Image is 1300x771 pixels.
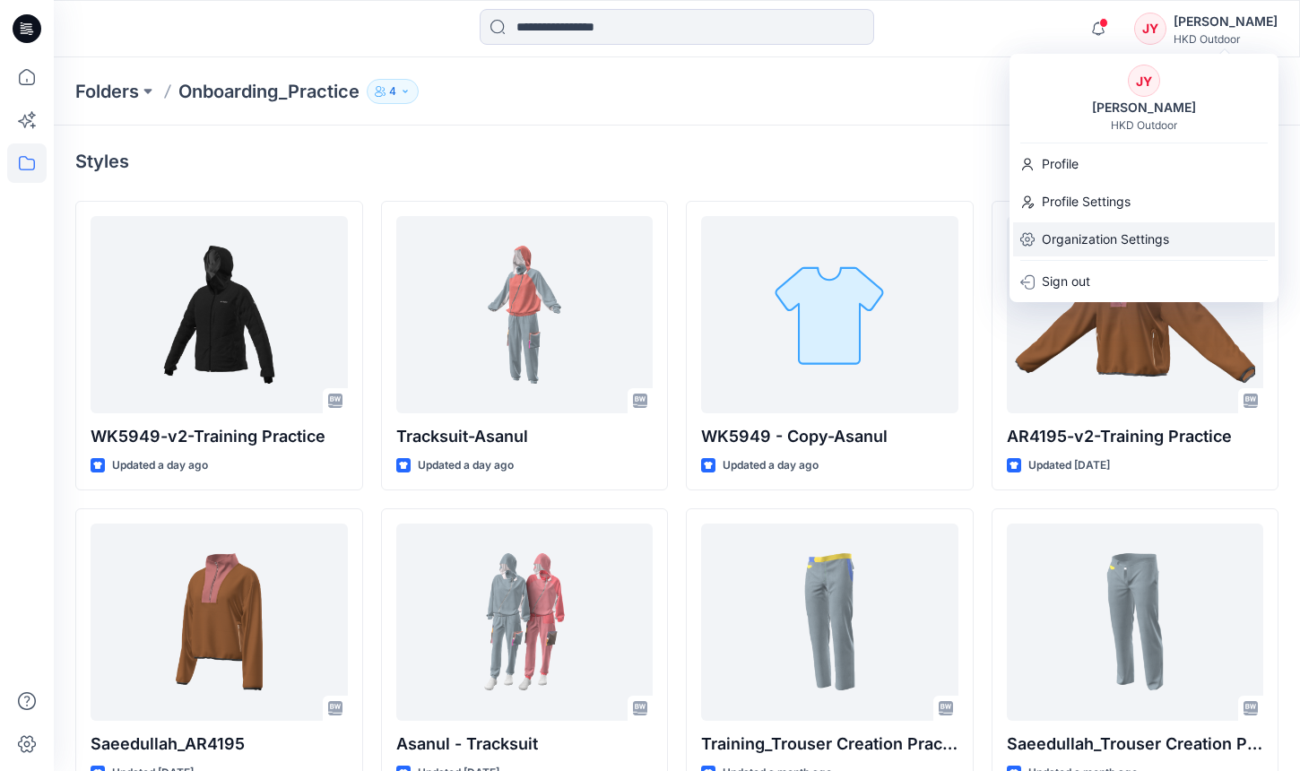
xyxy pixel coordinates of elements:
a: Profile [1010,147,1278,181]
p: Sign out [1042,264,1090,299]
p: Saeedullah_Trouser Creation Practice [1007,732,1264,757]
div: [PERSON_NAME] [1081,97,1207,118]
p: Saeedullah_AR4195 [91,732,348,757]
a: WK5949-v2-Training Practice [91,216,348,413]
h4: Styles [75,151,129,172]
a: AR4195-v2-Training Practice [1007,216,1264,413]
a: Folders [75,79,139,104]
p: Updated [DATE] [1028,456,1110,475]
p: WK5949 - Copy-Asanul [701,424,958,449]
p: Onboarding_Practice [178,79,360,104]
a: Asanul - Tracksuit [396,524,654,721]
a: Saeedullah_AR4195 [91,524,348,721]
div: JY [1134,13,1166,45]
div: [PERSON_NAME] [1174,11,1278,32]
p: Updated a day ago [723,456,819,475]
a: Training_Trouser Creation Practice [701,524,958,721]
div: HKD Outdoor [1111,118,1177,132]
p: AR4195-v2-Training Practice [1007,424,1264,449]
a: Organization Settings [1010,222,1278,256]
p: Asanul - Tracksuit [396,732,654,757]
a: WK5949 - Copy-Asanul [701,216,958,413]
div: HKD Outdoor [1174,32,1278,46]
p: Updated a day ago [418,456,514,475]
a: Profile Settings [1010,185,1278,219]
p: Tracksuit-Asanul [396,424,654,449]
a: Tracksuit-Asanul [396,216,654,413]
p: Updated a day ago [112,456,208,475]
p: Training_Trouser Creation Practice [701,732,958,757]
a: Saeedullah_Trouser Creation Practice [1007,524,1264,721]
p: 4 [389,82,396,101]
button: 4 [367,79,419,104]
div: JY [1128,65,1160,97]
p: Profile [1042,147,1079,181]
p: Organization Settings [1042,222,1169,256]
p: Profile Settings [1042,185,1131,219]
p: WK5949-v2-Training Practice [91,424,348,449]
